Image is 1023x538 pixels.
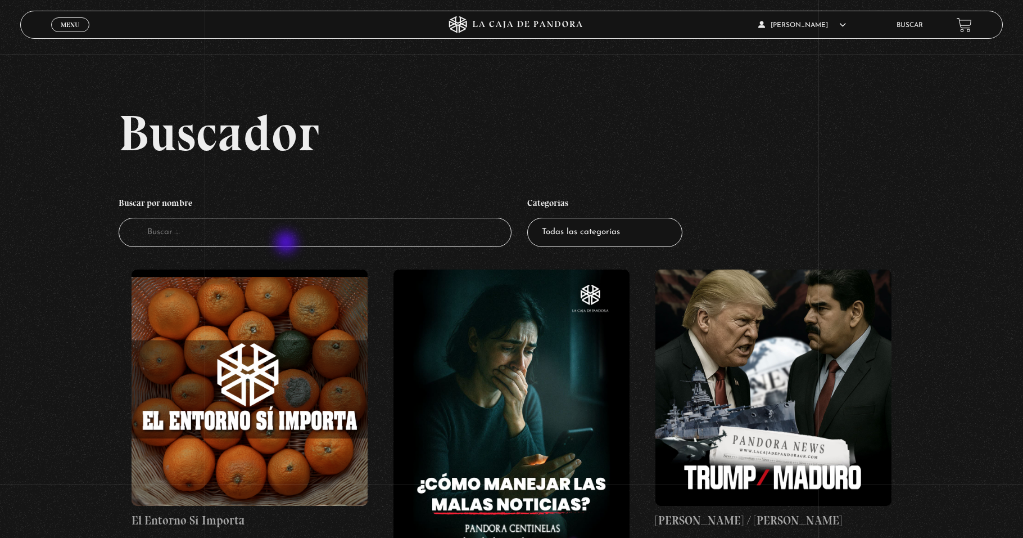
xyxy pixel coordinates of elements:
[655,512,891,530] h4: [PERSON_NAME] / [PERSON_NAME]
[57,31,84,39] span: Cerrar
[527,192,682,218] h4: Categorías
[119,192,511,218] h4: Buscar por nombre
[957,17,972,33] a: View your shopping cart
[61,21,79,28] span: Menu
[758,22,846,29] span: [PERSON_NAME]
[132,270,367,529] a: El Entorno Sí Importa
[897,22,923,29] a: Buscar
[132,512,367,530] h4: El Entorno Sí Importa
[119,107,1003,158] h2: Buscador
[655,270,891,529] a: [PERSON_NAME] / [PERSON_NAME]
